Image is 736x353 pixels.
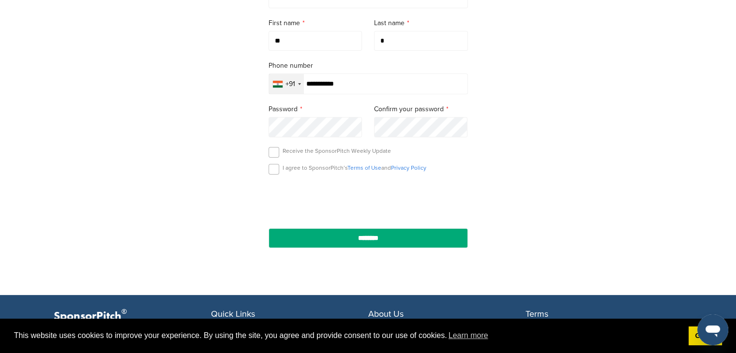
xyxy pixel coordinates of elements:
[368,309,404,319] span: About Us
[689,326,722,346] a: dismiss cookie message
[211,309,255,319] span: Quick Links
[526,309,548,319] span: Terms
[121,306,127,318] span: ®
[313,186,423,214] iframe: reCAPTCHA
[14,328,681,343] span: This website uses cookies to improve your experience. By using the site, you agree and provide co...
[283,147,391,155] p: Receive the SponsorPitch Weekly Update
[283,164,426,172] p: I agree to SponsorPitch’s and
[391,164,426,171] a: Privacy Policy
[269,104,362,115] label: Password
[269,60,468,71] label: Phone number
[374,18,468,29] label: Last name
[269,18,362,29] label: First name
[285,81,295,88] div: +91
[697,314,728,345] iframe: Button to launch messaging window
[269,74,304,94] div: Selected country
[54,309,211,324] p: SponsorPitch
[374,104,468,115] label: Confirm your password
[347,164,381,171] a: Terms of Use
[447,328,490,343] a: learn more about cookies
